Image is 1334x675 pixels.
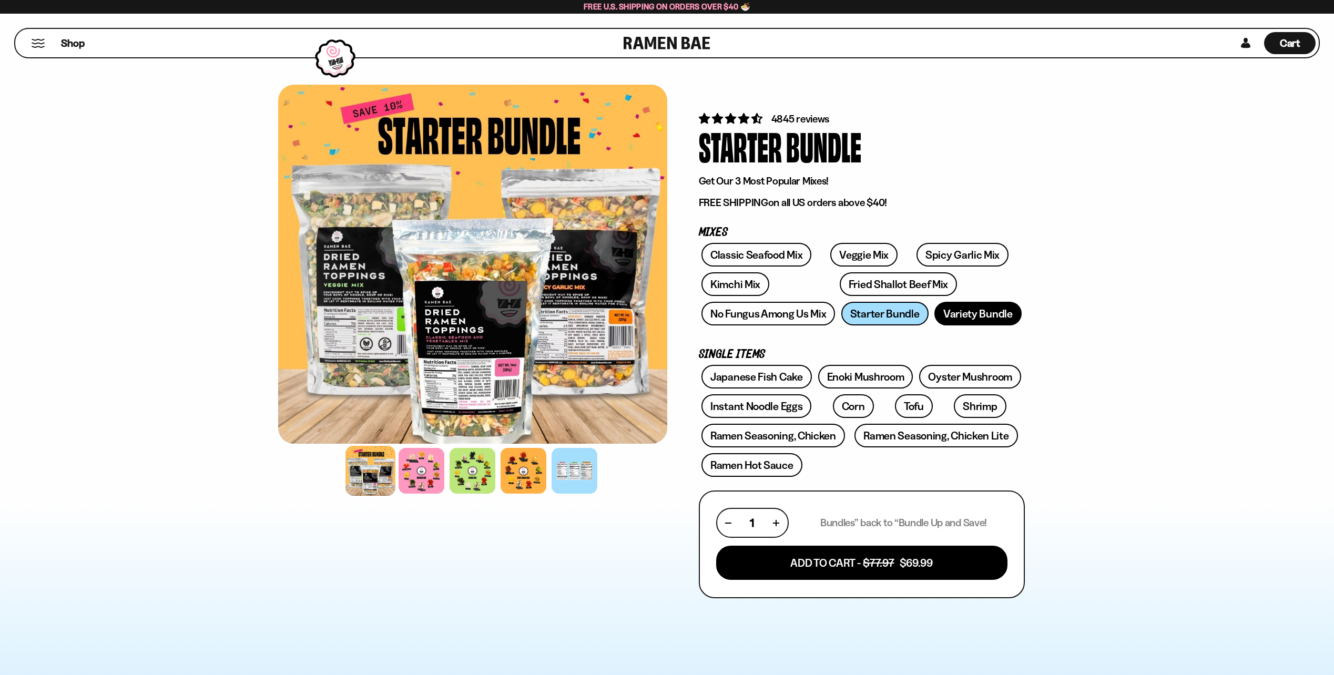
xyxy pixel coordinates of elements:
a: Ramen Hot Sauce [701,453,802,477]
a: Enoki Mushroom [818,365,913,388]
a: Ramen Seasoning, Chicken Lite [854,424,1017,447]
a: No Fungus Among Us Mix [701,302,835,325]
div: Bundle [786,126,861,166]
a: Shrimp [954,394,1006,418]
strong: FREE SHIPPING [699,196,768,209]
a: Shop [61,32,85,54]
span: Shop [61,36,85,50]
a: Veggie Mix [830,243,898,267]
a: Corn [833,394,874,418]
span: Free U.S. Shipping on Orders over $40 🍜 [584,2,750,12]
a: Fried Shallot Beef Mix [840,272,957,296]
span: 1 [750,516,754,529]
div: Starter [699,126,782,166]
span: 4845 reviews [771,112,830,125]
button: Mobile Menu Trigger [31,39,45,48]
a: Classic Seafood Mix [701,243,811,267]
p: Mixes [699,228,1025,238]
button: Add To Cart - $77.97 $69.99 [716,546,1007,580]
span: Cart [1280,37,1300,49]
p: Get Our 3 Most Popular Mixes! [699,175,1025,188]
a: Japanese Fish Cake [701,365,812,388]
p: Bundles” back to “Bundle Up and Save! [820,516,987,529]
a: Variety Bundle [934,302,1022,325]
span: 4.71 stars [699,112,765,125]
a: Tofu [895,394,933,418]
a: Kimchi Mix [701,272,769,296]
p: Single Items [699,350,1025,360]
div: Cart [1264,29,1316,57]
a: Spicy Garlic Mix [917,243,1009,267]
a: Ramen Seasoning, Chicken [701,424,845,447]
a: Oyster Mushroom [919,365,1021,388]
p: on all US orders above $40! [699,196,1025,209]
a: Instant Noodle Eggs [701,394,811,418]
